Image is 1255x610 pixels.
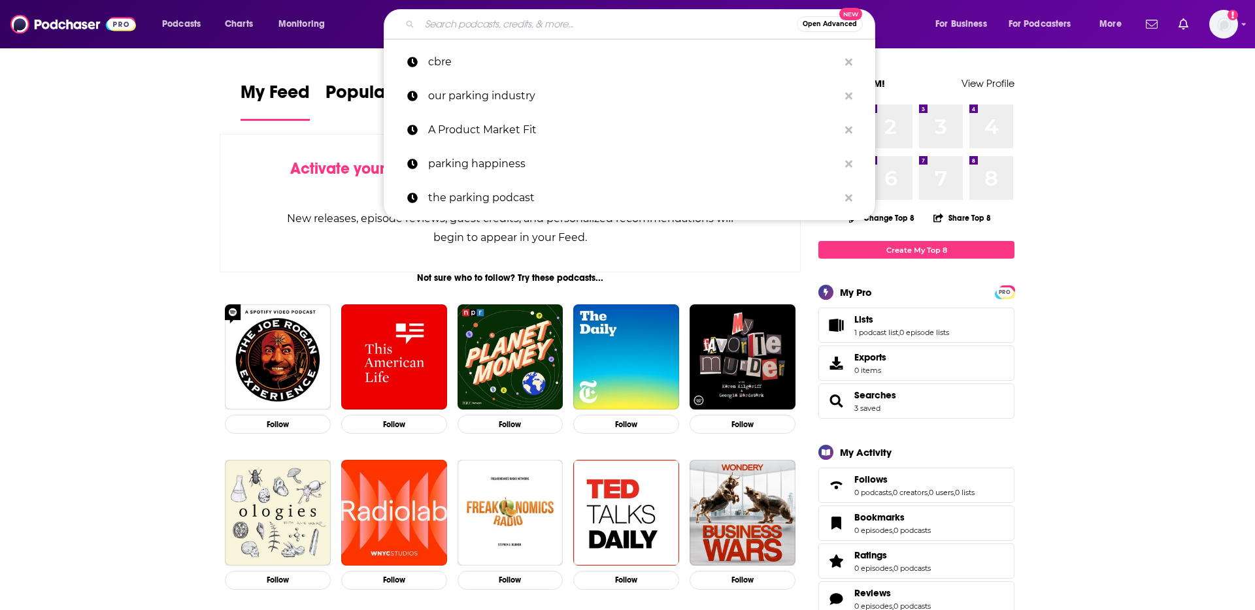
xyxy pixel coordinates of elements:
[894,564,931,573] a: 0 podcasts
[854,313,873,325] span: Lists
[690,460,795,566] img: Business Wars
[823,590,849,608] a: Reviews
[854,564,892,573] a: 0 episodes
[241,81,310,121] a: My Feed
[690,304,795,410] img: My Favorite Murder with Karen Kilgariff and Georgia Hardstark
[220,272,801,283] div: Not sure who to follow? Try these podcasts...
[225,460,331,566] a: Ologies with Alie Ward
[225,15,253,33] span: Charts
[823,316,849,334] a: Lists
[286,209,735,247] div: New releases, episode reviews, guest credits, and personalized recommendations will begin to appe...
[384,113,875,147] a: A Product Market Fit
[854,366,886,375] span: 0 items
[1090,14,1138,35] button: open menu
[396,9,888,39] div: Search podcasts, credits, & more...
[840,286,872,298] div: My Pro
[823,552,849,570] a: Ratings
[854,526,892,535] a: 0 episodes
[384,181,875,215] a: the parking podcast
[384,147,875,181] a: parking happiness
[162,15,201,33] span: Podcasts
[854,511,905,523] span: Bookmarks
[899,328,949,337] a: 0 episode lists
[428,147,839,181] p: parking happiness
[892,526,894,535] span: ,
[326,81,437,121] a: Popular Feed
[892,488,893,497] span: ,
[823,514,849,532] a: Bookmarks
[428,181,839,215] p: the parking podcast
[326,81,437,111] span: Popular Feed
[384,45,875,79] a: cbre
[573,571,679,590] button: Follow
[341,304,447,410] img: This American Life
[225,571,331,590] button: Follow
[1173,13,1194,35] a: Show notifications dropdown
[818,241,1014,259] a: Create My Top 8
[458,571,563,590] button: Follow
[997,287,1012,297] a: PRO
[1209,10,1238,39] button: Show profile menu
[839,8,863,20] span: New
[955,488,975,497] a: 0 lists
[818,543,1014,579] span: Ratings
[854,488,892,497] a: 0 podcasts
[690,571,795,590] button: Follow
[803,21,857,27] span: Open Advanced
[428,79,839,113] p: our parking industry
[935,15,987,33] span: For Business
[893,488,928,497] a: 0 creators
[290,159,424,178] span: Activate your Feed
[428,113,839,147] p: A Product Market Fit
[854,549,931,561] a: Ratings
[1209,10,1238,39] span: Logged in as andrewmorrissey
[929,488,954,497] a: 0 users
[892,564,894,573] span: ,
[690,415,795,434] button: Follow
[818,308,1014,343] span: Lists
[823,354,849,372] span: Exports
[1228,10,1238,20] svg: Add a profile image
[216,14,261,35] a: Charts
[384,79,875,113] a: our parking industry
[854,511,931,523] a: Bookmarks
[854,474,888,485] span: Follows
[854,328,898,337] a: 1 podcast list
[1099,15,1122,33] span: More
[854,474,975,485] a: Follows
[797,16,863,32] button: Open AdvancedNew
[954,488,955,497] span: ,
[840,446,892,458] div: My Activity
[241,81,310,111] span: My Feed
[898,328,899,337] span: ,
[573,460,679,566] img: TED Talks Daily
[1209,10,1238,39] img: User Profile
[854,587,891,599] span: Reviews
[1000,14,1090,35] button: open menu
[286,159,735,197] div: by following Podcasts, Creators, Lists, and other Users!
[823,392,849,410] a: Searches
[823,476,849,494] a: Follows
[458,304,563,410] img: Planet Money
[818,345,1014,381] a: Exports
[1009,15,1071,33] span: For Podcasters
[458,460,563,566] img: Freakonomics Radio
[573,304,679,410] img: The Daily
[854,389,896,401] span: Searches
[818,468,1014,503] span: Follows
[962,77,1014,89] a: View Profile
[854,313,949,325] a: Lists
[10,12,136,37] img: Podchaser - Follow, Share and Rate Podcasts
[926,14,1003,35] button: open menu
[1141,13,1163,35] a: Show notifications dropdown
[225,304,331,410] a: The Joe Rogan Experience
[341,460,447,566] img: Radiolab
